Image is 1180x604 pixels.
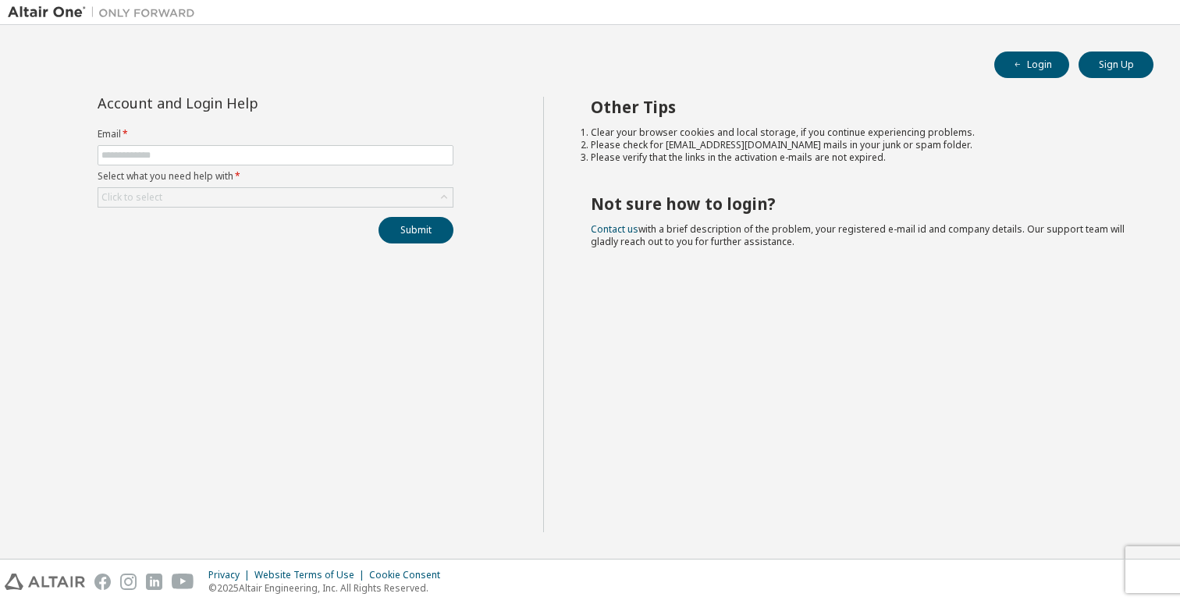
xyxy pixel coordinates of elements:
button: Sign Up [1079,52,1153,78]
div: Click to select [98,188,453,207]
img: youtube.svg [172,574,194,590]
img: linkedin.svg [146,574,162,590]
div: Cookie Consent [369,569,450,581]
label: Email [98,128,453,140]
label: Select what you need help with [98,170,453,183]
li: Please check for [EMAIL_ADDRESS][DOMAIN_NAME] mails in your junk or spam folder. [591,139,1126,151]
img: instagram.svg [120,574,137,590]
li: Clear your browser cookies and local storage, if you continue experiencing problems. [591,126,1126,139]
img: Altair One [8,5,203,20]
button: Submit [379,217,453,243]
img: facebook.svg [94,574,111,590]
div: Privacy [208,569,254,581]
div: Account and Login Help [98,97,382,109]
p: © 2025 Altair Engineering, Inc. All Rights Reserved. [208,581,450,595]
button: Login [994,52,1069,78]
div: Click to select [101,191,162,204]
span: with a brief description of the problem, your registered e-mail id and company details. Our suppo... [591,222,1125,248]
a: Contact us [591,222,638,236]
li: Please verify that the links in the activation e-mails are not expired. [591,151,1126,164]
img: altair_logo.svg [5,574,85,590]
h2: Other Tips [591,97,1126,117]
div: Website Terms of Use [254,569,369,581]
h2: Not sure how to login? [591,194,1126,214]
